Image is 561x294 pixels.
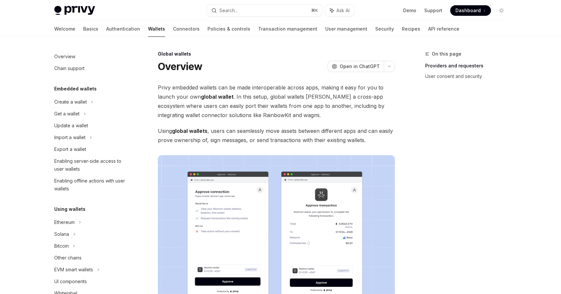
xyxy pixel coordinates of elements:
[49,155,133,175] a: Enabling server-side access to user wallets
[54,64,85,72] div: Chain support
[49,175,133,195] a: Enabling offline actions with user wallets
[425,71,512,82] a: User consent and security
[328,61,384,72] button: Open in ChatGPT
[375,21,394,37] a: Security
[148,21,165,37] a: Wallets
[258,21,317,37] a: Transaction management
[336,7,350,14] span: Ask AI
[54,177,129,193] div: Enabling offline actions with user wallets
[207,21,250,37] a: Policies & controls
[54,230,69,238] div: Solana
[325,21,367,37] a: User management
[49,276,133,287] a: UI components
[49,51,133,62] a: Overview
[54,242,69,250] div: Bitcoin
[158,51,395,57] div: Global wallets
[54,145,86,153] div: Export a wallet
[54,21,75,37] a: Welcome
[54,98,87,106] div: Create a wallet
[432,50,461,58] span: On this page
[54,53,75,61] div: Overview
[158,83,395,120] span: Privy embedded wallets can be made interoperable across apps, making it easy for you to launch yo...
[49,143,133,155] a: Export a wallet
[325,5,354,16] button: Ask AI
[54,254,82,262] div: Other chains
[207,5,322,16] button: Search...⌘K
[219,7,238,14] div: Search...
[311,8,318,13] span: ⌘ K
[428,21,459,37] a: API reference
[450,5,491,16] a: Dashboard
[83,21,98,37] a: Basics
[158,61,202,72] h1: Overview
[201,93,233,100] strong: global wallet
[49,120,133,132] a: Update a wallet
[54,266,93,274] div: EVM smart wallets
[496,5,507,16] button: Toggle dark mode
[402,21,420,37] a: Recipes
[54,278,87,285] div: UI components
[54,85,97,93] h5: Embedded wallets
[49,252,133,264] a: Other chains
[54,6,95,15] img: light logo
[172,128,207,134] strong: global wallets
[340,63,380,70] span: Open in ChatGPT
[54,205,85,213] h5: Using wallets
[425,61,512,71] a: Providers and requesters
[403,7,416,14] a: Demo
[49,62,133,74] a: Chain support
[54,157,129,173] div: Enabling server-side access to user wallets
[173,21,200,37] a: Connectors
[106,21,140,37] a: Authentication
[54,122,88,130] div: Update a wallet
[54,110,80,118] div: Get a wallet
[424,7,442,14] a: Support
[54,134,85,141] div: Import a wallet
[54,218,75,226] div: Ethereum
[455,7,481,14] span: Dashboard
[158,126,395,145] span: Using , users can seamlessly move assets between different apps and can easily prove ownership of...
